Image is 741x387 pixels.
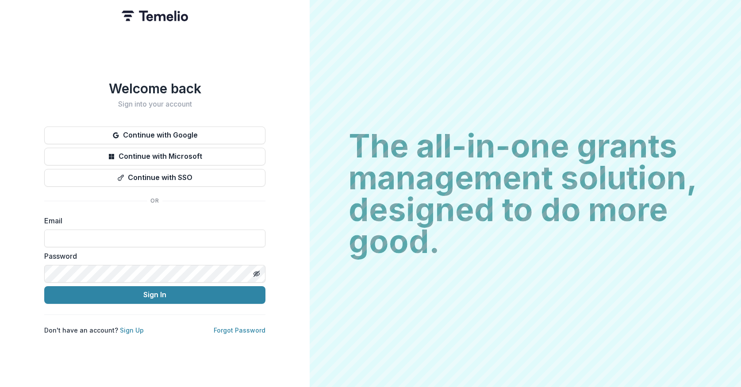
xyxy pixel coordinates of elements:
a: Forgot Password [214,326,265,334]
button: Toggle password visibility [250,267,264,281]
a: Sign Up [120,326,144,334]
label: Password [44,251,260,261]
h1: Welcome back [44,80,265,96]
button: Continue with Microsoft [44,148,265,165]
p: Don't have an account? [44,326,144,335]
button: Continue with SSO [44,169,265,187]
button: Continue with Google [44,126,265,144]
h2: Sign into your account [44,100,265,108]
img: Temelio [122,11,188,21]
label: Email [44,215,260,226]
button: Sign In [44,286,265,304]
